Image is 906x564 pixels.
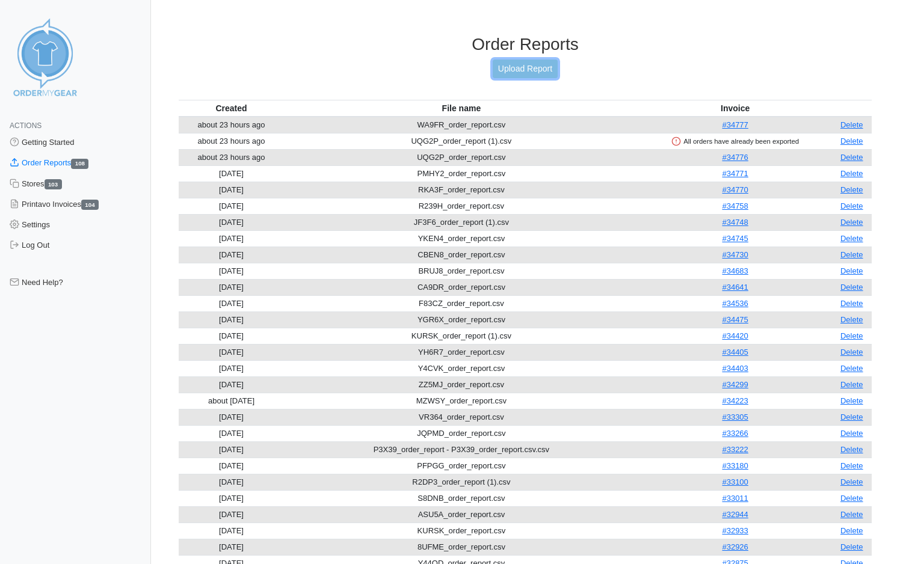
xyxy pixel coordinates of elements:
[45,179,62,189] span: 103
[840,348,863,357] a: Delete
[81,200,99,210] span: 104
[284,311,639,328] td: YGR6X_order_report.csv
[722,526,748,535] a: #32933
[722,250,748,259] a: #34730
[840,526,863,535] a: Delete
[284,100,639,117] th: File name
[641,136,830,147] div: All orders have already been exported
[840,283,863,292] a: Delete
[179,214,284,230] td: [DATE]
[840,299,863,308] a: Delete
[722,266,748,275] a: #34683
[284,523,639,539] td: KURSK_order_report.csv
[840,494,863,503] a: Delete
[722,477,748,486] a: #33100
[179,344,284,360] td: [DATE]
[284,490,639,506] td: S8DNB_order_report.csv
[840,234,863,243] a: Delete
[840,169,863,178] a: Delete
[179,425,284,441] td: [DATE]
[722,315,748,324] a: #34475
[840,542,863,551] a: Delete
[284,393,639,409] td: MZWSY_order_report.csv
[722,169,748,178] a: #34771
[722,380,748,389] a: #34299
[840,185,863,194] a: Delete
[722,510,748,519] a: #32944
[722,185,748,194] a: #34770
[284,441,639,458] td: P3X39_order_report - P3X39_order_report.csv.csv
[840,153,863,162] a: Delete
[722,234,748,243] a: #34745
[840,461,863,470] a: Delete
[722,461,748,470] a: #33180
[179,458,284,474] td: [DATE]
[284,474,639,490] td: R2DP3_order_report (1).csv
[179,100,284,117] th: Created
[284,425,639,441] td: JQPMD_order_report.csv
[722,494,748,503] a: #33011
[284,344,639,360] td: YH6R7_order_report.csv
[284,360,639,376] td: Y4CVK_order_report.csv
[722,364,748,373] a: #34403
[179,182,284,198] td: [DATE]
[284,165,639,182] td: PMHY2_order_report.csv
[179,295,284,311] td: [DATE]
[722,201,748,210] a: #34758
[493,60,558,78] a: Upload Report
[840,510,863,519] a: Delete
[71,159,88,169] span: 108
[722,299,748,308] a: #34536
[722,283,748,292] a: #34641
[840,429,863,438] a: Delete
[179,230,284,247] td: [DATE]
[179,247,284,263] td: [DATE]
[284,263,639,279] td: BRUJ8_order_report.csv
[284,230,639,247] td: YKEN4_order_report.csv
[722,218,748,227] a: #34748
[722,396,748,405] a: #34223
[722,412,748,421] a: #33305
[179,506,284,523] td: [DATE]
[179,117,284,133] td: about 23 hours ago
[722,445,748,454] a: #33222
[284,409,639,425] td: VR364_order_report.csv
[284,117,639,133] td: WA9FR_order_report.csv
[179,198,284,214] td: [DATE]
[179,441,284,458] td: [DATE]
[840,477,863,486] a: Delete
[840,136,863,146] a: Delete
[840,250,863,259] a: Delete
[179,409,284,425] td: [DATE]
[840,380,863,389] a: Delete
[722,120,748,129] a: #34777
[284,279,639,295] td: CA9DR_order_report.csv
[179,328,284,344] td: [DATE]
[284,376,639,393] td: ZZ5MJ_order_report.csv
[722,331,748,340] a: #34420
[179,165,284,182] td: [DATE]
[840,445,863,454] a: Delete
[840,266,863,275] a: Delete
[179,149,284,165] td: about 23 hours ago
[10,121,42,130] span: Actions
[284,506,639,523] td: ASU5A_order_report.csv
[840,218,863,227] a: Delete
[284,458,639,474] td: PFPGG_order_report.csv
[840,120,863,129] a: Delete
[179,311,284,328] td: [DATE]
[722,542,748,551] a: #32926
[179,490,284,506] td: [DATE]
[179,360,284,376] td: [DATE]
[840,364,863,373] a: Delete
[284,539,639,555] td: 8UFME_order_report.csv
[840,315,863,324] a: Delete
[840,201,863,210] a: Delete
[179,539,284,555] td: [DATE]
[284,182,639,198] td: RKA3F_order_report.csv
[722,429,748,438] a: #33266
[284,149,639,165] td: UQG2P_order_report.csv
[840,412,863,421] a: Delete
[639,100,832,117] th: Invoice
[179,523,284,539] td: [DATE]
